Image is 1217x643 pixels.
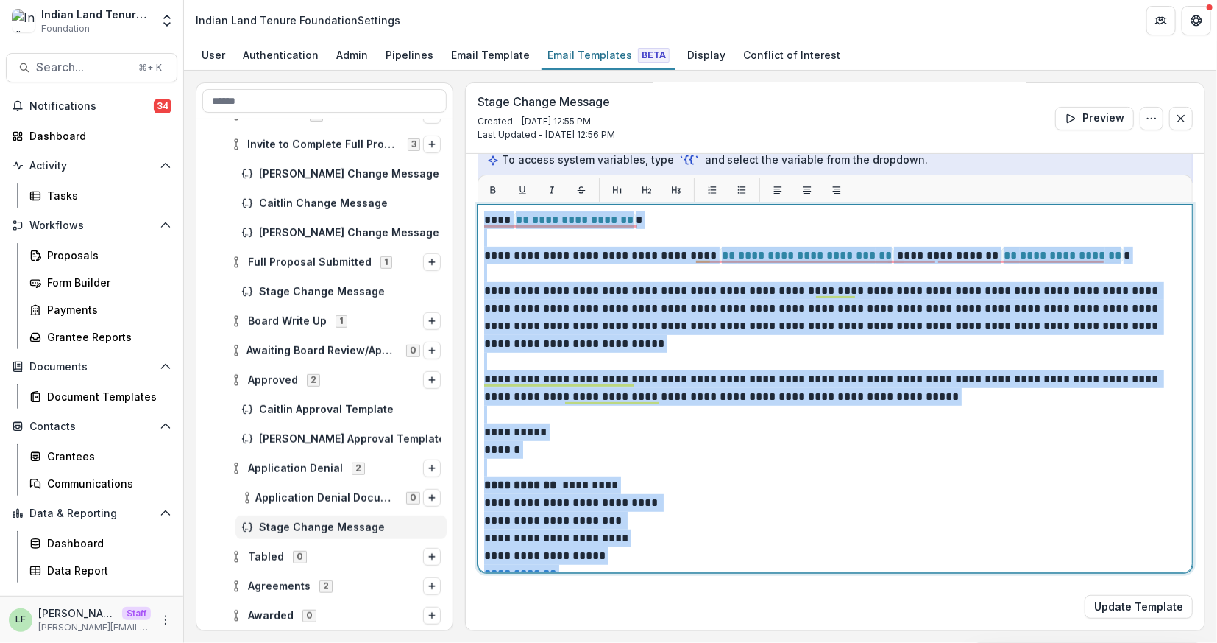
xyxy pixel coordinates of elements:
[24,444,177,468] a: Grantees
[259,286,441,298] span: Stage Change Message
[29,361,154,373] span: Documents
[511,178,534,202] button: Underline
[235,398,447,421] div: Caitlin Approval Template
[224,250,447,274] div: Full Proposal Submitted1Options
[259,227,441,239] span: [PERSON_NAME] Change Message
[24,325,177,349] a: Grantee Reports
[423,342,441,359] button: Options
[795,178,819,202] button: Align center
[6,502,177,525] button: Open Data & Reporting
[24,384,177,409] a: Document Templates
[406,345,420,356] span: 0
[540,178,564,202] button: Italic
[542,44,675,66] div: Email Templates
[235,427,447,451] div: [PERSON_NAME] Approval Template
[47,563,166,578] div: Data Report
[408,138,420,150] span: 3
[246,345,397,357] span: Awaiting Board Review/Approval
[423,312,441,330] button: Options
[319,580,333,592] span: 2
[478,115,615,128] p: Created - [DATE] 12:55 PM
[6,415,177,438] button: Open Contacts
[29,128,166,144] div: Dashboard
[29,219,154,232] span: Workflows
[224,368,447,392] div: Approved2Options
[15,615,26,625] div: Lucy Fey
[380,44,439,66] div: Pipelines
[237,41,324,70] a: Authentication
[478,95,615,109] h3: Stage Change Message
[248,551,284,563] span: Tabled
[330,44,374,66] div: Admin
[196,41,231,70] a: User
[293,551,307,563] span: 0
[406,492,420,504] span: 0
[224,133,447,156] div: Invite to Complete Full Proposal3Options
[825,178,848,202] button: Align right
[224,575,447,598] div: Agreements2Options
[638,48,670,63] span: Beta
[248,315,327,328] span: Board Write Up
[570,178,593,202] button: Strikethrough
[24,298,177,322] a: Payments
[224,545,447,569] div: Tabled0Options
[6,355,177,379] button: Open Documents
[247,138,399,151] span: Invite to Complete Full Proposal
[664,178,688,202] button: H3
[6,53,177,82] button: Search...
[542,41,675,70] a: Email Templates Beta
[380,41,439,70] a: Pipelines
[248,374,298,387] span: Approved
[29,421,154,433] span: Contacts
[423,460,441,477] button: Options
[677,152,702,168] code: `{{`
[12,9,35,32] img: Indian Land Tenure Foundation
[606,178,629,202] button: H1
[24,270,177,295] a: Form Builder
[248,610,294,622] span: Awarded
[336,315,347,327] span: 1
[259,404,441,416] span: Caitlin Approval Template
[47,329,166,345] div: Grantee Reports
[235,486,447,510] div: Application Denial Document Generation0Options
[154,99,171,113] span: 34
[235,162,447,186] div: [PERSON_NAME] Change Message
[235,192,447,215] div: Caitlin Change Message
[196,13,400,28] div: Indian Land Tenure Foundation Settings
[29,507,154,520] span: Data & Reporting
[24,471,177,496] a: Communications
[248,256,372,269] span: Full Proposal Submitted
[423,371,441,389] button: Options
[36,60,129,74] span: Search...
[29,100,154,113] span: Notifications
[445,41,536,70] a: Email Template
[24,558,177,583] a: Data Report
[6,94,177,118] button: Notifications34
[737,44,846,66] div: Conflict of Interest
[248,580,311,593] span: Agreements
[1055,107,1134,130] button: Preview
[259,521,441,534] span: Stage Change Message
[478,128,615,141] p: Last Updated - [DATE] 12:56 PM
[47,476,166,491] div: Communications
[423,489,441,507] button: Options
[730,178,753,202] button: List
[224,339,447,362] div: Awaiting Board Review/Approval0Options
[38,621,151,634] p: [PERSON_NAME][EMAIL_ADDRESS][DOMAIN_NAME]
[259,433,441,446] span: [PERSON_NAME] Approval Template
[6,214,177,237] button: Open Workflows
[259,168,441,180] span: [PERSON_NAME] Change Message
[681,44,731,66] div: Display
[122,607,151,620] p: Staff
[700,178,724,202] button: List
[6,124,177,148] a: Dashboard
[307,374,320,386] span: 2
[47,302,166,317] div: Payments
[224,604,447,628] div: Awarded0Options
[24,531,177,555] a: Dashboard
[24,183,177,208] a: Tasks
[330,41,374,70] a: Admin
[481,178,505,202] button: Bold
[423,548,441,566] button: Options
[255,492,397,505] span: Application Denial Document Generation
